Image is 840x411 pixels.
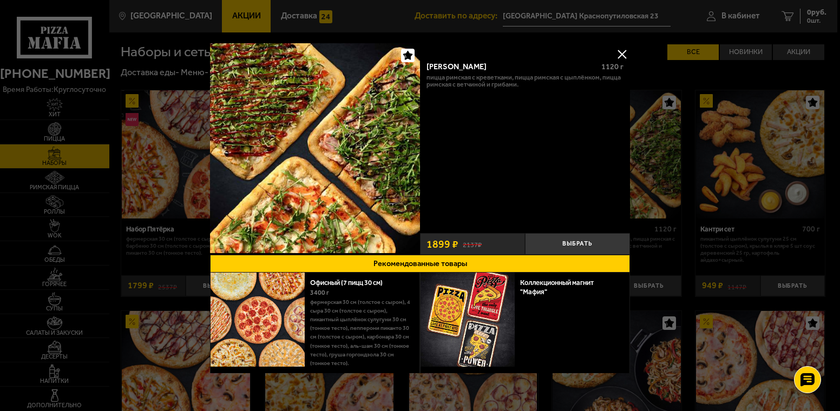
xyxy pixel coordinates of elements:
div: [PERSON_NAME] [426,62,593,71]
button: Выбрать [525,233,630,255]
span: 3400 г [310,289,329,296]
p: Фермерская 30 см (толстое с сыром), 4 сыра 30 см (толстое с сыром), Пикантный цыплёнок сулугуни 3... [310,298,411,368]
a: Офисный (7 пицц 30 см) [310,279,391,287]
span: 1899 ₽ [426,239,458,249]
a: Коллекционный магнит "Мафия" [520,279,594,296]
s: 2137 ₽ [463,240,482,249]
a: Мама Миа [210,43,420,255]
button: Рекомендованные товары [210,255,630,273]
img: Мама Миа [210,43,420,253]
span: 1120 г [601,62,624,71]
p: Пицца Римская с креветками, Пицца Римская с цыплёнком, Пицца Римская с ветчиной и грибами. [426,74,624,88]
